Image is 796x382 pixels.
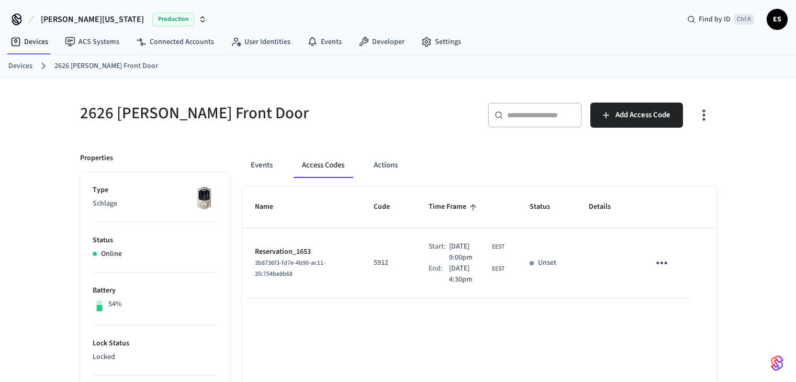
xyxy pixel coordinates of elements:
[429,263,449,285] div: End:
[54,61,158,72] a: 2626 [PERSON_NAME] Front Door
[294,153,353,178] button: Access Codes
[41,13,144,26] span: [PERSON_NAME][US_STATE]
[191,185,217,211] img: Schlage Sense Smart Deadbolt with Camelot Trim, Front
[590,103,683,128] button: Add Access Code
[255,246,349,257] p: Reservation_1653
[242,186,716,298] table: sticky table
[128,32,222,51] a: Connected Accounts
[413,32,469,51] a: Settings
[768,10,787,29] span: ES
[93,352,217,363] p: Locked
[767,9,788,30] button: ES
[492,242,504,252] span: EEST
[449,241,504,263] div: Europe/Bucharest
[299,32,350,51] a: Events
[93,338,217,349] p: Lock Status
[2,32,57,51] a: Devices
[242,153,281,178] button: Events
[449,241,490,263] span: [DATE] 9:00pm
[57,32,128,51] a: ACS Systems
[222,32,299,51] a: User Identities
[101,249,122,260] p: Online
[350,32,413,51] a: Developer
[374,257,403,268] p: 5912
[492,264,504,274] span: EEST
[589,199,624,215] span: Details
[80,103,392,124] h5: 2626 [PERSON_NAME] Front Door
[699,14,731,25] span: Find by ID
[734,14,754,25] span: Ctrl K
[530,199,564,215] span: Status
[152,13,194,26] span: Production
[93,185,217,196] p: Type
[242,153,716,178] div: ant example
[449,263,504,285] div: Europe/Bucharest
[679,10,763,29] div: Find by IDCtrl K
[771,355,783,372] img: SeamLogoGradient.69752ec5.svg
[93,285,217,296] p: Battery
[93,198,217,209] p: Schlage
[538,257,556,268] p: Unset
[255,259,326,278] span: 3b8736f3-fd7e-4b90-ac11-2fc754be8b68
[365,153,406,178] button: Actions
[449,263,490,285] span: [DATE] 4:30pm
[8,61,32,72] a: Devices
[80,153,113,164] p: Properties
[429,199,480,215] span: Time Frame
[93,235,217,246] p: Status
[615,108,670,122] span: Add Access Code
[255,199,287,215] span: Name
[108,299,122,310] p: 54%
[429,241,449,263] div: Start:
[374,199,403,215] span: Code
